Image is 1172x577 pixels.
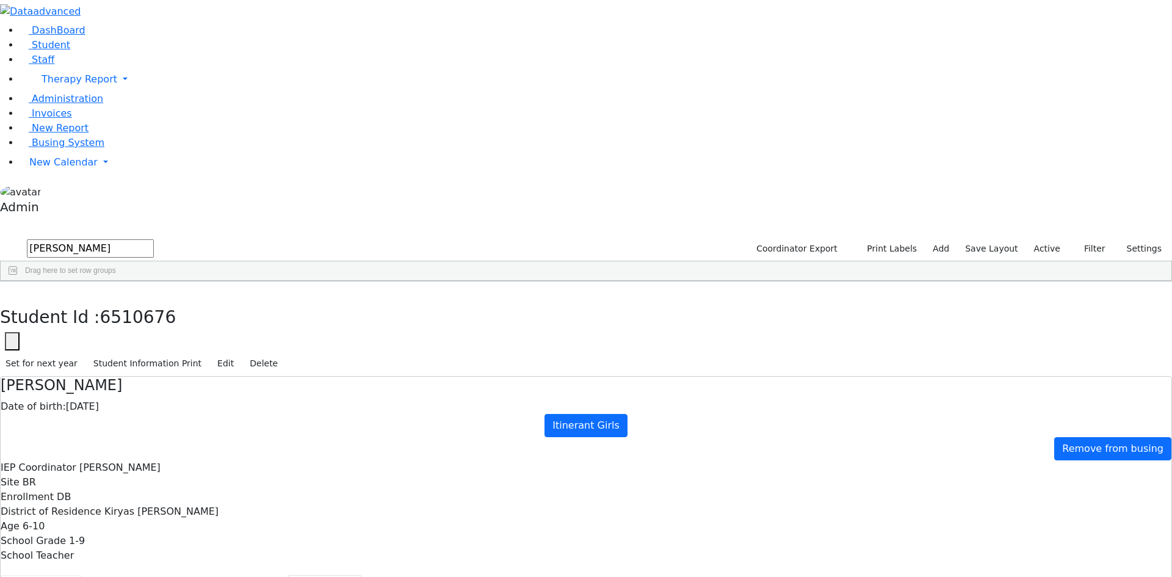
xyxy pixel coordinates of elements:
[244,354,283,373] button: Delete
[20,150,1172,175] a: New Calendar
[20,107,72,119] a: Invoices
[42,73,117,85] span: Therapy Report
[1054,437,1171,460] a: Remove from busing
[32,93,103,104] span: Administration
[23,520,45,532] span: 6-10
[960,239,1023,258] button: Save Layout
[1,475,20,490] label: Site
[1,534,66,548] label: School Grade
[1,490,54,504] label: Enrollment
[23,476,36,488] span: BR
[1,399,1171,414] div: [DATE]
[1,504,101,519] label: District of Residence
[20,39,70,51] a: Student
[1,399,66,414] label: Date of birth:
[20,137,104,148] a: Busing System
[927,239,955,258] a: Add
[20,24,85,36] a: DashBoard
[1062,443,1163,454] span: Remove from busing
[1068,239,1111,258] button: Filter
[212,354,239,373] button: Edit
[104,506,219,517] span: Kiryas [PERSON_NAME]
[20,67,1172,92] a: Therapy Report
[32,107,72,119] span: Invoices
[748,239,843,258] button: Coordinator Export
[32,39,70,51] span: Student
[1,460,76,475] label: IEP Coordinator
[25,266,116,275] span: Drag here to set row groups
[100,307,176,327] span: 6510676
[79,462,161,473] span: [PERSON_NAME]
[1111,239,1167,258] button: Settings
[20,122,89,134] a: New Report
[1,377,1171,394] h4: [PERSON_NAME]
[853,239,922,258] button: Print Labels
[20,54,54,65] a: Staff
[88,354,207,373] button: Student Information Print
[32,54,54,65] span: Staff
[1,548,74,563] label: School Teacher
[544,414,628,437] a: Itinerant Girls
[57,491,71,503] span: DB
[27,239,154,258] input: Search
[69,535,85,546] span: 1-9
[32,24,85,36] span: DashBoard
[1029,239,1066,258] label: Active
[32,137,104,148] span: Busing System
[29,156,98,168] span: New Calendar
[1,519,20,534] label: Age
[32,122,89,134] span: New Report
[20,93,103,104] a: Administration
